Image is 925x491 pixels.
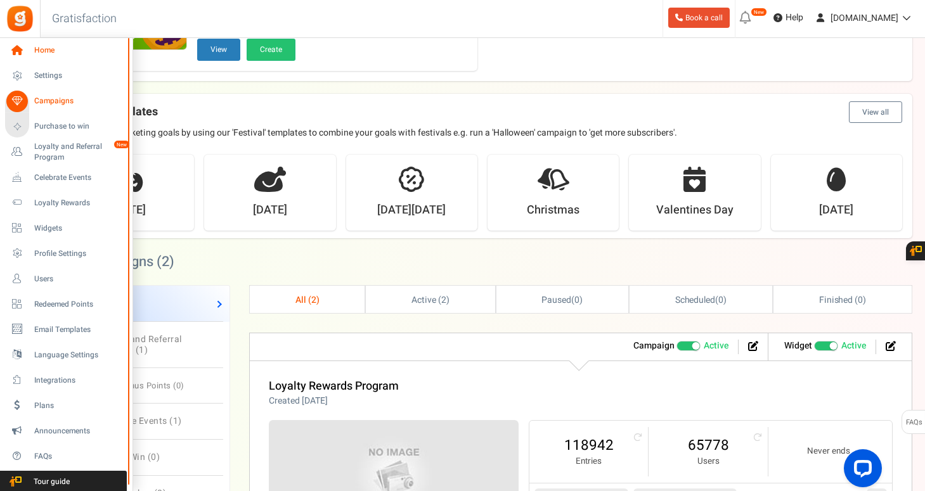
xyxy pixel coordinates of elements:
span: Paused [541,293,571,307]
span: Integrations [34,375,123,386]
a: Profile Settings [5,243,127,264]
span: Loyalty and Referral Program [34,141,127,163]
span: Widgets [34,223,123,234]
a: Language Settings [5,344,127,366]
span: Active ( ) [411,293,450,307]
a: Loyalty and Referral Program New [5,141,127,163]
p: Created [DATE] [269,395,399,407]
a: Announcements [5,420,127,442]
span: Settings [34,70,123,81]
span: Celebrate Events [34,172,123,183]
span: Users [34,274,123,284]
span: Finished ( ) [819,293,866,307]
span: 2 [162,252,169,272]
a: Purchase to win [5,116,127,137]
strong: Widget [784,339,812,352]
span: Language Settings [34,350,123,360]
a: 118942 [542,435,636,456]
strong: Campaign [633,339,675,352]
span: Redeemed Points [34,299,123,310]
span: Loyalty Rewards [34,198,123,208]
span: [DOMAIN_NAME] [831,11,898,25]
a: Widgets [5,217,127,239]
button: View all [849,101,902,123]
span: ( ) [541,293,583,307]
a: Integrations [5,369,127,391]
img: Gratisfaction [6,4,34,33]
small: Entries [542,456,636,468]
p: Achieve your marketing goals by using our 'Festival' templates to combine your goals with festiva... [63,127,902,139]
small: Never ends [781,445,876,457]
button: Create [247,39,295,61]
li: Widget activated [775,340,876,354]
span: 0 [574,293,579,307]
a: Users [5,268,127,290]
a: Celebrate Events [5,167,127,188]
span: Announcements [34,426,123,437]
a: Loyalty Rewards [5,192,127,214]
button: View [197,39,240,61]
h3: Gratisfaction [38,6,131,32]
span: Loyalty and Referral Program ( ) [96,333,182,357]
span: 0 [176,379,181,392]
small: Users [661,456,755,468]
strong: [DATE] [253,202,287,219]
a: Redeemed Points [5,293,127,315]
em: New [113,140,130,149]
em: New [751,8,767,16]
span: ( ) [675,293,727,307]
span: Celebrate Events ( ) [96,414,182,428]
a: FAQs [5,445,127,467]
span: 0 [718,293,723,307]
a: Email Templates [5,319,127,340]
h4: Festival templates [63,101,902,123]
span: FAQs [905,411,922,435]
span: 2 [441,293,446,307]
a: Campaigns [5,91,127,112]
span: All ( ) [295,293,320,307]
a: Home [5,40,127,61]
a: Book a call [668,8,730,28]
a: Loyalty Rewards Program [269,378,399,395]
strong: [DATE] [819,202,853,219]
span: 0 [152,450,157,464]
span: Bonus Points ( ) [120,379,184,392]
span: Active [704,340,728,352]
span: Home [34,45,123,56]
span: Scheduled [675,293,716,307]
a: Settings [5,65,127,87]
span: 1 [139,343,145,357]
span: Active [841,340,866,352]
strong: [DATE][DATE] [377,202,446,219]
strong: Christmas [527,202,579,219]
span: 1 [173,414,179,428]
span: Campaigns [34,96,123,106]
span: 2 [311,293,316,307]
a: 65778 [661,435,755,456]
span: Email Templates [34,324,123,335]
span: Profile Settings [34,248,123,259]
span: Purchase to win [34,121,123,132]
a: Help [768,8,808,28]
a: Plans [5,395,127,416]
span: Help [782,11,803,24]
strong: Valentines Day [656,202,734,219]
span: 0 [858,293,863,307]
span: Plans [34,400,123,411]
span: FAQs [34,451,123,462]
span: Tour guide [6,476,94,487]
